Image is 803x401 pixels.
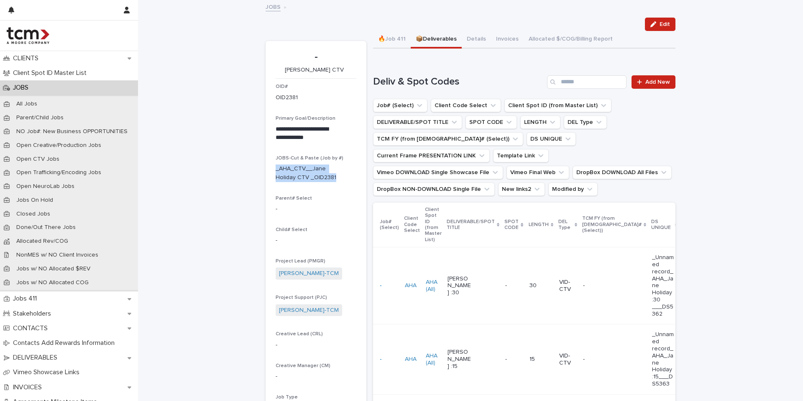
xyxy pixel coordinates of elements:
p: [PERSON_NAME] :30 [448,275,472,296]
button: DropBox DOWNLOAD All Files [573,166,672,179]
button: Vimeo Final Web [506,166,569,179]
p: Open CTV Jobs [10,156,66,163]
p: - [583,282,608,289]
a: [PERSON_NAME]-TCM [279,269,339,278]
button: 📦Deliverables [411,31,462,49]
p: - [276,341,356,350]
span: OID# [276,84,288,89]
span: Creative Manager (CM) [276,363,330,368]
p: SPOT CODE [504,217,519,233]
p: OID2381 [276,93,298,102]
p: CONTACTS [10,324,54,332]
button: TCM FY (from Job# (Select)) [373,132,523,146]
p: - [505,280,509,289]
button: Client Code Select [431,99,501,112]
p: TCM FY (from [DEMOGRAPHIC_DATA]# (Select)) [582,214,642,235]
p: CLIENTS [10,54,45,62]
p: Job# (Select) [380,217,399,233]
p: - [505,354,509,363]
p: Open Trafficking/Encoding Jobs [10,169,108,176]
button: Modified by [548,183,598,196]
p: Jobs w/ NO Allocated COG [10,279,95,286]
img: 4hMmSqQkux38exxPVZHQ [7,27,49,44]
a: [PERSON_NAME]-TCM [279,306,339,315]
button: Vimeo DOWNLOAD Single Showcase File [373,166,503,179]
span: Primary Goal/Description [276,116,335,121]
p: 15 [529,356,552,363]
button: Client Spot ID (from Master List) [504,99,611,112]
span: Project Lead (PMGR) [276,259,325,264]
button: Edit [645,18,675,31]
button: Current Frame PRESENTATION LINK [373,149,490,162]
p: Vimeo Showcase Links [10,368,86,376]
p: - [276,51,356,63]
p: DS UNIQUE [651,217,673,233]
p: Done/Out There Jobs [10,224,82,231]
p: LENGTH [529,220,549,229]
p: - [583,356,608,363]
p: Open NeuroLab Jobs [10,183,81,190]
span: Edit [660,21,670,27]
a: JOBS [266,2,281,11]
p: INVOICES [10,383,49,391]
span: Creative Lead (CRL) [276,332,323,337]
a: Add New [632,75,675,89]
span: Child# Select [276,227,307,232]
span: Parent# Select [276,196,312,201]
a: AHA [405,356,417,363]
p: DELIVERABLE/SPOT TITLE [447,217,495,233]
p: 30 [529,282,552,289]
button: Details [462,31,491,49]
button: Invoices [491,31,524,49]
p: Client Spot ID (from Master List) [425,205,442,244]
p: _AHA_CTV__Jane Holiday CTV _OID2381 [276,165,336,182]
button: DEL Type [564,116,607,129]
button: SPOT CODE [465,116,517,129]
p: Jobs w/ NO Allocated $REV [10,265,97,272]
button: New links2 [498,183,545,196]
button: DropBox NON-DOWNLOAD Single File [373,183,495,196]
p: - [276,205,356,213]
span: Project Support (PJC) [276,295,327,300]
p: - [276,236,356,245]
p: Closed Jobs [10,211,57,218]
p: Open Creative/Production Jobs [10,142,108,149]
p: _Unnamed record_AHA_Jane Holiday :30 ___DS5362 [652,254,677,317]
input: Search [547,75,627,89]
a: AHA (All) [426,352,441,367]
button: LENGTH [520,116,560,129]
a: AHA [405,282,417,289]
p: Allocated Rev/COG [10,238,75,245]
button: Job# (Select) [373,99,427,112]
p: Client Code Select [404,214,420,235]
p: DEL Type [558,217,573,233]
p: VID-CTV [559,352,576,367]
span: JOBS-Cut & Paste (Job by #) [276,156,343,161]
p: [PERSON_NAME] :15 [448,349,472,370]
a: - [380,282,382,289]
button: Template Link [493,149,549,162]
p: DELIVERABLES [10,354,64,362]
p: JOBS [10,84,35,92]
button: 🔥Job 411 [373,31,411,49]
p: All Jobs [10,100,44,108]
button: DELIVERABLE/SPOT TITLE [373,116,462,129]
p: NonMES w/ NO Client Invoices [10,252,105,259]
button: DS UNIQUE [527,132,576,146]
p: Parent/Child Jobs [10,114,70,121]
p: Client Spot ID Master List [10,69,93,77]
h1: Deliv & Spot Codes [373,76,544,88]
p: VID-CTV [559,279,576,293]
p: NO Job#: New Business OPPORTUNITIES [10,128,134,135]
button: Allocated $/COG/Billing Report [524,31,618,49]
p: Stakeholders [10,310,58,318]
p: Contacts Add Rewards Information [10,339,121,347]
p: Jobs 411 [10,295,43,303]
span: Job Type [276,395,298,400]
p: Jobs On Hold [10,197,60,204]
p: - [276,372,356,381]
p: _Unnamed record_AHA_Jane Holiday :15___DS5363 [652,331,677,387]
a: - [380,356,382,363]
p: [PERSON_NAME] CTV [276,67,353,74]
a: AHA (All) [426,279,441,293]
